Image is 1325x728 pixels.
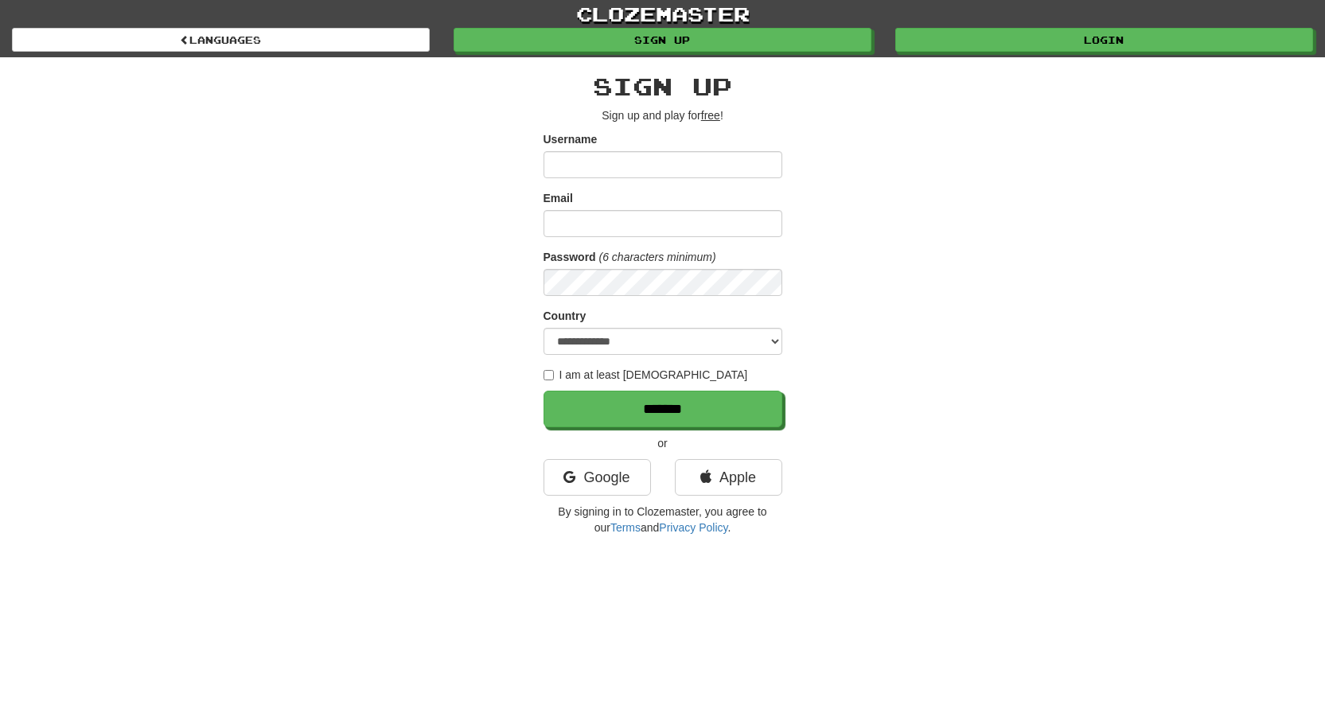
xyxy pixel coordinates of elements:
a: Apple [675,459,782,496]
em: (6 characters minimum) [599,251,716,263]
a: Google [544,459,651,496]
h2: Sign up [544,73,782,99]
p: Sign up and play for ! [544,107,782,123]
p: By signing in to Clozemaster, you agree to our and . [544,504,782,535]
u: free [701,109,720,122]
a: Privacy Policy [659,521,727,534]
a: Sign up [454,28,871,52]
label: I am at least [DEMOGRAPHIC_DATA] [544,367,748,383]
label: Password [544,249,596,265]
label: Email [544,190,573,206]
label: Username [544,131,598,147]
a: Languages [12,28,430,52]
a: Terms [610,521,641,534]
input: I am at least [DEMOGRAPHIC_DATA] [544,370,554,380]
label: Country [544,308,587,324]
a: Login [895,28,1313,52]
p: or [544,435,782,451]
